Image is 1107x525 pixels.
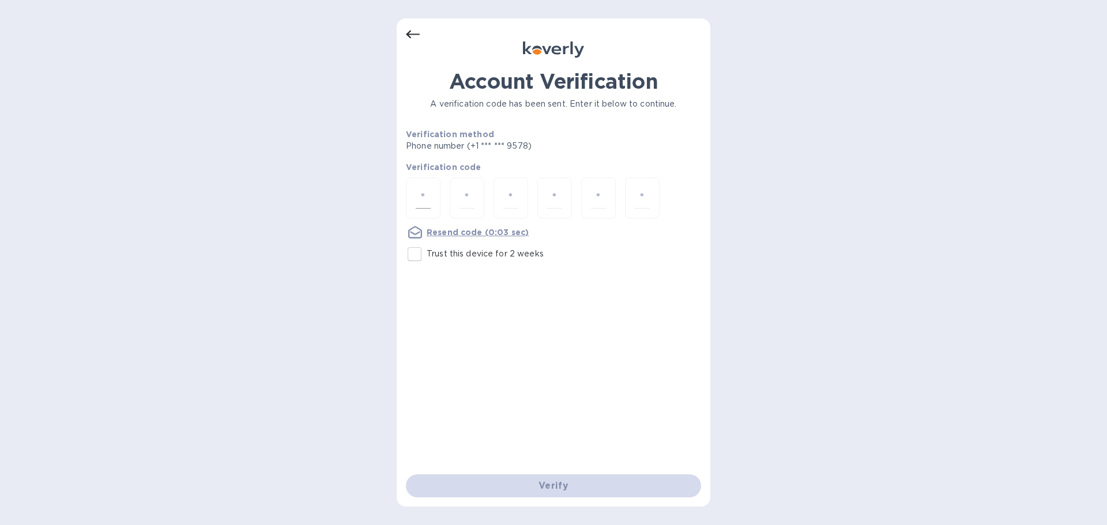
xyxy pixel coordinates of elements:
[406,161,701,173] p: Verification code
[406,130,494,139] b: Verification method
[406,98,701,110] p: A verification code has been sent. Enter it below to continue.
[406,69,701,93] h1: Account Verification
[427,248,544,260] p: Trust this device for 2 weeks
[406,140,620,152] p: Phone number (+1 *** *** 9578)
[427,228,529,237] u: Resend code (0:03 sec)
